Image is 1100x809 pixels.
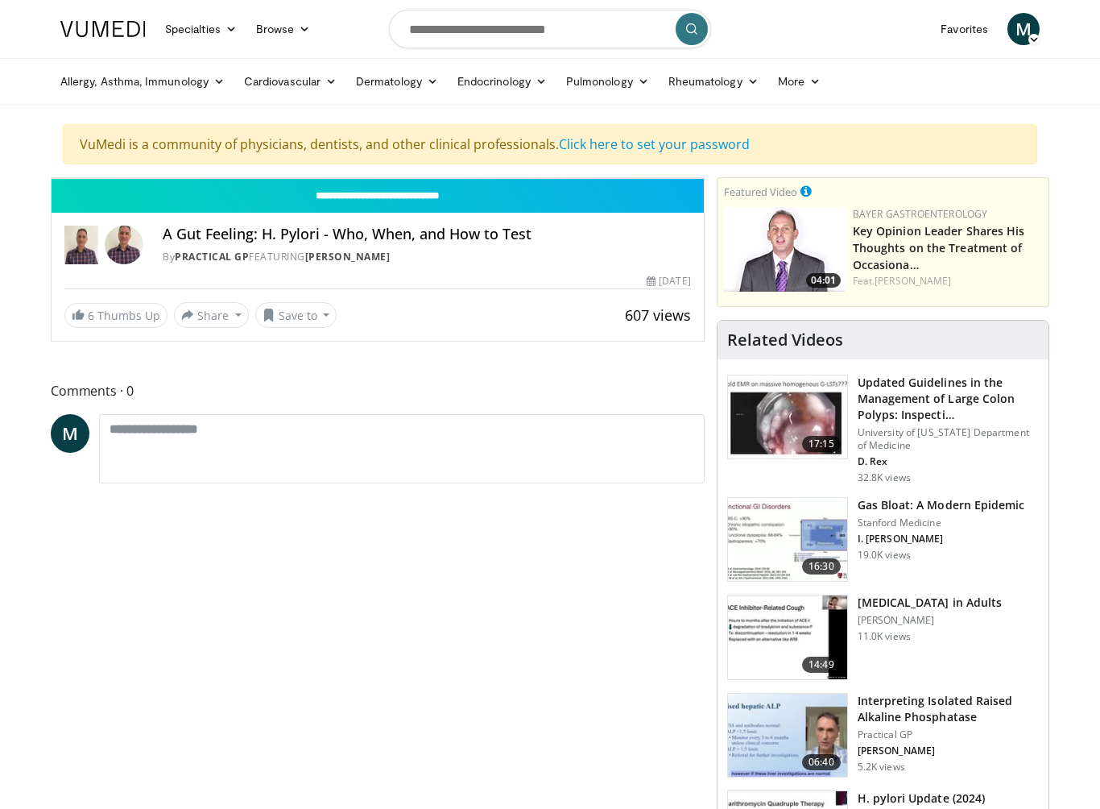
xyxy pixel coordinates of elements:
a: 6 Thumbs Up [64,303,167,328]
h4: A Gut Feeling: H. Pylori - Who, When, and How to Test [163,226,690,243]
a: Endocrinology [448,65,556,97]
a: Key Opinion Leader Shares His Thoughts on the Treatment of Occasiona… [853,223,1025,272]
a: 14:49 [MEDICAL_DATA] in Adults [PERSON_NAME] 11.0K views [727,595,1039,680]
p: 19.0K views [858,549,911,562]
div: Feat. [853,274,1042,288]
a: Favorites [931,13,998,45]
span: 14:49 [802,657,841,673]
span: 16:30 [802,558,841,575]
a: Specialties [155,13,246,45]
p: Practical GP [858,728,1039,741]
h4: Related Videos [727,330,843,350]
img: Practical GP [64,226,98,264]
img: dfcfcb0d-b871-4e1a-9f0c-9f64970f7dd8.150x105_q85_crop-smart_upscale.jpg [728,375,847,459]
span: 06:40 [802,754,841,770]
a: M [51,414,89,453]
a: More [768,65,830,97]
h3: [MEDICAL_DATA] in Adults [858,595,1002,611]
p: University of [US_STATE] Department of Medicine [858,426,1039,452]
a: Practical GP [175,250,249,263]
div: [DATE] [647,274,690,288]
a: [PERSON_NAME] [305,250,391,263]
p: 11.0K views [858,630,911,643]
p: 32.8K views [858,471,911,484]
img: Avatar [105,226,143,264]
a: M [1007,13,1040,45]
p: I. [PERSON_NAME] [858,533,1025,546]
h3: Interpreting Isolated Raised Alkaline Phosphatase [858,693,1039,725]
a: 04:01 [724,207,845,292]
a: Allergy, Asthma, Immunology [51,65,234,97]
a: 16:30 Gas Bloat: A Modern Epidemic Stanford Medicine I. [PERSON_NAME] 19.0K views [727,497,1039,583]
img: 9828b8df-38ad-4333-b93d-bb657251ca89.png.150x105_q85_crop-smart_upscale.png [724,207,845,292]
h3: Gas Bloat: A Modern Epidemic [858,497,1025,513]
h3: H. pylori Update (2024) [858,790,1039,807]
button: Share [174,302,249,328]
a: 17:15 Updated Guidelines in the Management of Large Colon Polyps: Inspecti… University of [US_STA... [727,375,1039,484]
a: Rheumatology [659,65,768,97]
a: [PERSON_NAME] [875,274,951,288]
a: Dermatology [346,65,448,97]
video-js: Video Player [52,178,704,179]
span: Comments 0 [51,380,705,401]
img: 480ec31d-e3c1-475b-8289-0a0659db689a.150x105_q85_crop-smart_upscale.jpg [728,498,847,582]
span: 6 [88,308,94,323]
small: Featured Video [724,185,797,199]
span: 17:15 [802,436,841,452]
img: 6a4ee52d-0f16-480d-a1b4-8187386ea2ed.150x105_q85_crop-smart_upscale.jpg [728,694,847,778]
a: 06:40 Interpreting Isolated Raised Alkaline Phosphatase Practical GP [PERSON_NAME] 5.2K views [727,693,1039,778]
a: Click here to set your password [559,135,750,153]
p: [PERSON_NAME] [858,745,1039,757]
span: 607 views [625,305,691,325]
a: Bayer Gastroenterology [853,207,988,221]
p: Stanford Medicine [858,517,1025,529]
div: By FEATURING [163,250,690,264]
img: VuMedi Logo [60,21,146,37]
a: Pulmonology [556,65,659,97]
p: D. Rex [858,455,1039,468]
input: Search topics, interventions [389,10,711,48]
h3: Updated Guidelines in the Management of Large Colon Polyps: Inspecti… [858,375,1039,423]
button: Save to [255,302,337,328]
p: [PERSON_NAME] [858,614,1002,627]
span: 04:01 [806,273,841,288]
p: 5.2K views [858,761,905,774]
img: 11950cd4-d248-4755-8b98-ec337be04c84.150x105_q85_crop-smart_upscale.jpg [728,595,847,679]
a: Browse [246,13,320,45]
div: VuMedi is a community of physicians, dentists, and other clinical professionals. [63,124,1037,164]
a: Cardiovascular [234,65,346,97]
